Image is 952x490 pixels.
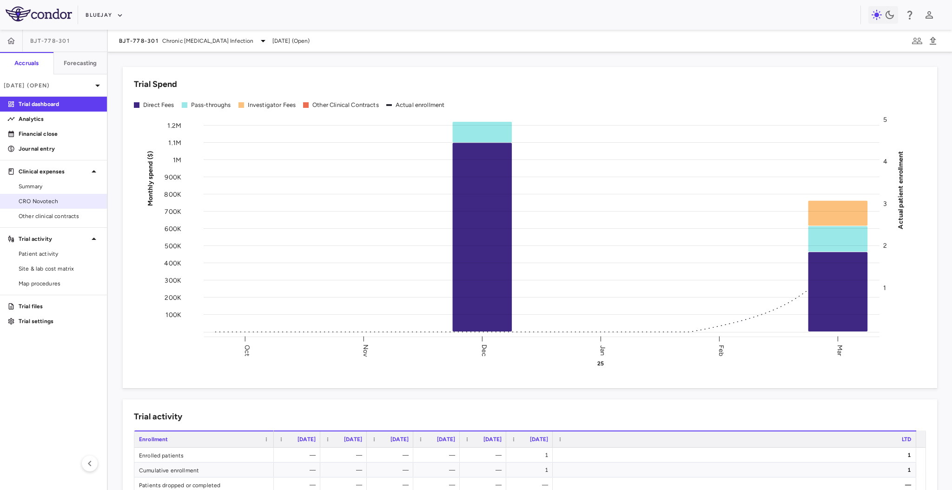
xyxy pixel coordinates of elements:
[19,115,99,123] p: Analytics
[119,37,159,45] span: BJT-778-301
[396,101,445,109] div: Actual enrollment
[248,101,296,109] div: Investigator Fees
[165,293,181,301] tspan: 200K
[515,463,548,477] div: 1
[243,344,251,356] text: Oct
[134,448,274,462] div: Enrolled patients
[19,317,99,325] p: Trial settings
[282,463,316,477] div: —
[167,121,181,129] tspan: 1.2M
[883,158,887,166] tspan: 4
[165,242,181,250] tspan: 500K
[515,448,548,463] div: 1
[30,37,70,45] span: BJT-778-301
[19,302,99,311] p: Trial files
[883,199,887,207] tspan: 3
[165,276,181,284] tspan: 300K
[165,207,181,215] tspan: 700K
[139,436,168,443] span: Enrollment
[468,463,502,477] div: —
[19,212,99,220] span: Other clinical contracts
[483,436,502,443] span: [DATE]
[173,156,181,164] tspan: 1M
[312,101,379,109] div: Other Clinical Contracts
[134,411,182,423] h6: Trial activity
[597,360,604,367] text: 25
[134,463,274,477] div: Cumulative enrollment
[165,311,181,318] tspan: 100K
[164,190,181,198] tspan: 800K
[6,7,72,21] img: logo-full-SnFGN8VE.png
[468,448,502,463] div: —
[19,197,99,205] span: CRO Novotech
[162,37,254,45] span: Chronic [MEDICAL_DATA] Infection
[191,101,231,109] div: Pass-throughs
[4,81,92,90] p: [DATE] (Open)
[883,242,887,250] tspan: 2
[86,8,123,23] button: Bluejay
[165,173,181,181] tspan: 900K
[437,436,455,443] span: [DATE]
[422,448,455,463] div: —
[64,59,97,67] h6: Forecasting
[19,279,99,288] span: Map procedures
[329,448,362,463] div: —
[19,130,99,138] p: Financial close
[297,436,316,443] span: [DATE]
[165,225,181,232] tspan: 600K
[19,265,99,273] span: Site & lab cost matrix
[143,101,174,109] div: Direct Fees
[375,448,409,463] div: —
[717,344,725,356] text: Feb
[480,344,488,356] text: Dec
[883,284,886,291] tspan: 1
[146,151,154,206] tspan: Monthly spend ($)
[168,139,181,146] tspan: 1.1M
[561,448,912,463] div: 1
[530,436,548,443] span: [DATE]
[599,345,607,355] text: Jan
[883,116,887,124] tspan: 5
[19,250,99,258] span: Patient activity
[19,100,99,108] p: Trial dashboard
[329,463,362,477] div: —
[836,344,844,356] text: Mar
[344,436,362,443] span: [DATE]
[134,78,177,91] h6: Trial Spend
[19,182,99,191] span: Summary
[282,448,316,463] div: —
[561,463,912,477] div: 1
[902,436,911,443] span: LTD
[897,151,905,229] tspan: Actual patient enrollment
[164,259,181,267] tspan: 400K
[375,463,409,477] div: —
[14,59,39,67] h6: Accruals
[19,145,99,153] p: Journal entry
[272,37,310,45] span: [DATE] (Open)
[390,436,409,443] span: [DATE]
[362,344,370,357] text: Nov
[422,463,455,477] div: —
[19,235,88,243] p: Trial activity
[19,167,88,176] p: Clinical expenses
